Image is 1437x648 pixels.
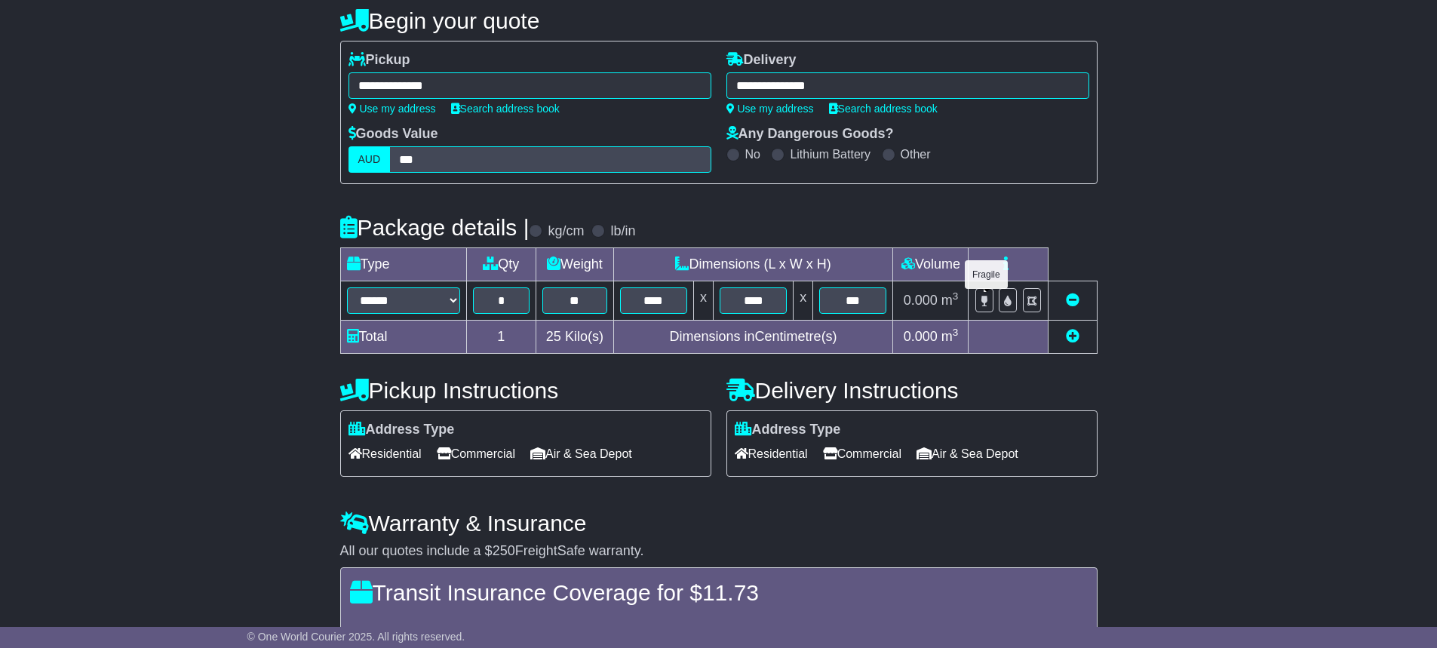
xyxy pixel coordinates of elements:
span: m [941,329,959,344]
a: Add new item [1066,329,1079,344]
td: Dimensions (L x W x H) [613,248,893,281]
label: Goods Value [349,126,438,143]
label: kg/cm [548,223,584,240]
td: Weight [536,248,614,281]
label: Any Dangerous Goods? [726,126,894,143]
span: Residential [349,442,422,465]
div: All our quotes include a $ FreightSafe warranty. [340,543,1098,560]
td: Volume [893,248,969,281]
td: Dimensions in Centimetre(s) [613,321,893,354]
span: Residential [735,442,808,465]
td: Kilo(s) [536,321,614,354]
a: Search address book [451,103,560,115]
span: 25 [546,329,561,344]
span: 11.73 [702,580,759,605]
sup: 3 [953,327,959,338]
sup: 3 [953,290,959,302]
label: AUD [349,146,391,173]
label: lb/in [610,223,635,240]
label: Delivery [726,52,797,69]
td: Total [340,321,466,354]
td: x [693,281,713,321]
a: Use my address [726,103,814,115]
span: © One World Courier 2025. All rights reserved. [247,631,465,643]
td: Type [340,248,466,281]
label: Pickup [349,52,410,69]
td: 1 [466,321,536,354]
label: Lithium Battery [790,147,870,161]
td: Qty [466,248,536,281]
a: Search address book [829,103,938,115]
span: Commercial [437,442,515,465]
label: Address Type [735,422,841,438]
span: Air & Sea Depot [917,442,1018,465]
span: Commercial [823,442,901,465]
span: 250 [493,543,515,558]
td: x [794,281,813,321]
label: Other [901,147,931,161]
span: m [941,293,959,308]
label: Address Type [349,422,455,438]
a: Use my address [349,103,436,115]
label: No [745,147,760,161]
h4: Pickup Instructions [340,378,711,403]
span: 0.000 [904,329,938,344]
span: Air & Sea Depot [530,442,632,465]
h4: Delivery Instructions [726,378,1098,403]
h4: Package details | [340,215,530,240]
span: 0.000 [904,293,938,308]
h4: Transit Insurance Coverage for $ [350,580,1088,605]
h4: Begin your quote [340,8,1098,33]
a: Remove this item [1066,293,1079,308]
div: Fragile [965,260,1008,289]
h4: Warranty & Insurance [340,511,1098,536]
